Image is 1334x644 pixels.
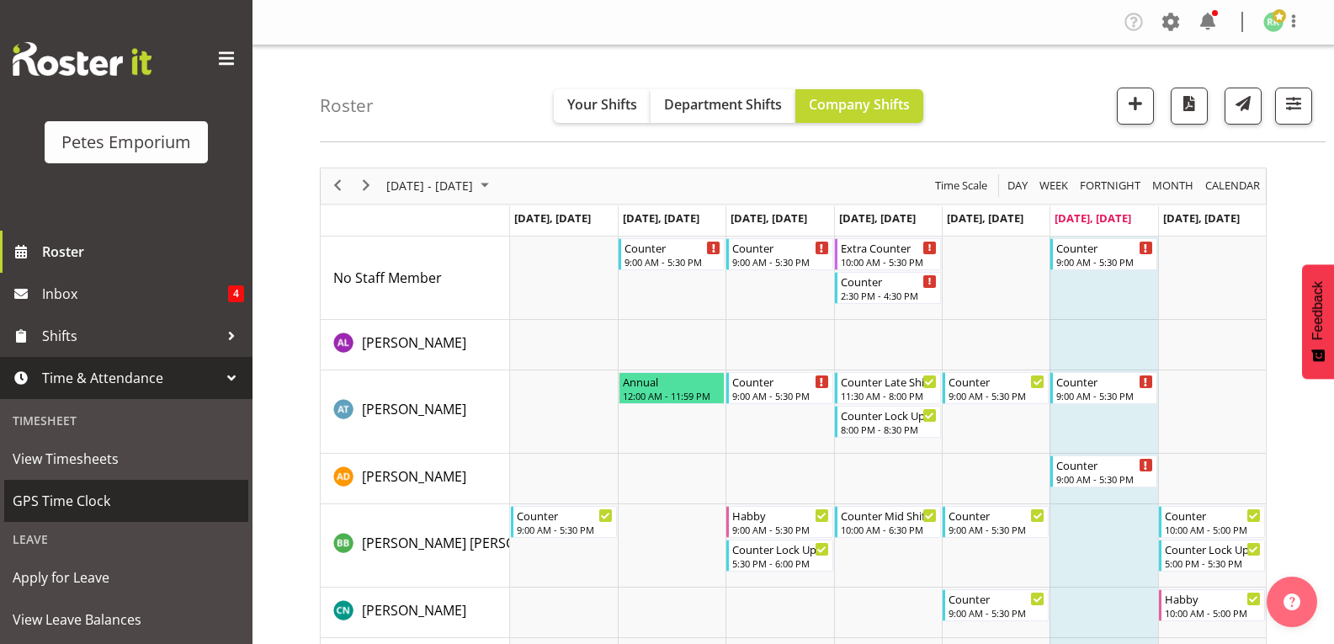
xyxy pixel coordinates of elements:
[949,590,1044,607] div: Counter
[835,238,941,270] div: No Staff Member"s event - Extra Counter Begin From Thursday, September 18, 2025 at 10:00:00 AM GM...
[841,523,937,536] div: 10:00 AM - 6:30 PM
[385,175,475,196] span: [DATE] - [DATE]
[1163,210,1240,226] span: [DATE], [DATE]
[841,407,937,423] div: Counter Lock Up
[1225,88,1262,125] button: Send a list of all shifts for the selected filtered period to all rostered employees.
[333,269,442,287] span: No Staff Member
[321,237,510,320] td: No Staff Member resource
[1056,472,1152,486] div: 9:00 AM - 5:30 PM
[1165,540,1261,557] div: Counter Lock Up
[4,522,248,556] div: Leave
[1038,175,1070,196] span: Week
[1263,12,1284,32] img: ruth-robertson-taylor722.jpg
[1171,88,1208,125] button: Download a PDF of the roster according to the set date range.
[4,556,248,599] a: Apply for Leave
[795,89,923,123] button: Company Shifts
[321,454,510,504] td: Amelia Denz resource
[1050,372,1156,404] div: Alex-Micheal Taniwha"s event - Counter Begin From Saturday, September 20, 2025 at 9:00:00 AM GMT+...
[835,506,941,538] div: Beena Beena"s event - Counter Mid Shift Begin From Thursday, September 18, 2025 at 10:00:00 AM GM...
[933,175,991,196] button: Time Scale
[1056,239,1152,256] div: Counter
[732,556,828,570] div: 5:30 PM - 6:00 PM
[1117,88,1154,125] button: Add a new shift
[1275,88,1312,125] button: Filter Shifts
[4,599,248,641] a: View Leave Balances
[1165,507,1261,524] div: Counter
[949,373,1044,390] div: Counter
[732,389,828,402] div: 9:00 AM - 5:30 PM
[362,333,466,352] span: [PERSON_NAME]
[362,533,574,553] a: [PERSON_NAME] [PERSON_NAME]
[4,438,248,480] a: View Timesheets
[511,506,617,538] div: Beena Beena"s event - Counter Begin From Monday, September 15, 2025 at 9:00:00 AM GMT+12:00 Ends ...
[517,507,613,524] div: Counter
[362,467,466,486] span: [PERSON_NAME]
[732,239,828,256] div: Counter
[841,373,937,390] div: Counter Late Shift
[949,606,1044,620] div: 9:00 AM - 5:30 PM
[949,523,1044,536] div: 9:00 AM - 5:30 PM
[333,268,442,288] a: No Staff Member
[1050,455,1156,487] div: Amelia Denz"s event - Counter Begin From Saturday, September 20, 2025 at 9:00:00 AM GMT+12:00 End...
[726,238,832,270] div: No Staff Member"s event - Counter Begin From Wednesday, September 17, 2025 at 9:00:00 AM GMT+12:0...
[619,238,725,270] div: No Staff Member"s event - Counter Begin From Tuesday, September 16, 2025 at 9:00:00 AM GMT+12:00 ...
[1204,175,1262,196] span: calendar
[1150,175,1197,196] button: Timeline Month
[841,239,937,256] div: Extra Counter
[624,239,720,256] div: Counter
[726,506,832,538] div: Beena Beena"s event - Habby Begin From Wednesday, September 17, 2025 at 9:00:00 AM GMT+12:00 Ends...
[13,488,240,514] span: GPS Time Clock
[1159,506,1265,538] div: Beena Beena"s event - Counter Begin From Sunday, September 21, 2025 at 10:00:00 AM GMT+12:00 Ends...
[1165,606,1261,620] div: 10:00 AM - 5:00 PM
[13,446,240,471] span: View Timesheets
[732,373,828,390] div: Counter
[1055,210,1131,226] span: [DATE], [DATE]
[384,175,497,196] button: September 2025
[362,601,466,620] span: [PERSON_NAME]
[651,89,795,123] button: Department Shifts
[42,239,244,264] span: Roster
[380,168,499,204] div: September 15 - 21, 2025
[623,210,699,226] span: [DATE], [DATE]
[1151,175,1195,196] span: Month
[1078,175,1142,196] span: Fortnight
[1284,593,1300,610] img: help-xxl-2.png
[841,289,937,302] div: 2:30 PM - 4:30 PM
[943,372,1049,404] div: Alex-Micheal Taniwha"s event - Counter Begin From Friday, September 19, 2025 at 9:00:00 AM GMT+12...
[841,255,937,269] div: 10:00 AM - 5:30 PM
[228,285,244,302] span: 4
[320,96,374,115] h4: Roster
[1302,264,1334,379] button: Feedback - Show survey
[1165,556,1261,570] div: 5:00 PM - 5:30 PM
[1037,175,1071,196] button: Timeline Week
[835,272,941,304] div: No Staff Member"s event - Counter Begin From Thursday, September 18, 2025 at 2:30:00 PM GMT+12:00...
[554,89,651,123] button: Your Shifts
[362,399,466,419] a: [PERSON_NAME]
[732,507,828,524] div: Habby
[726,540,832,572] div: Beena Beena"s event - Counter Lock Up Begin From Wednesday, September 17, 2025 at 5:30:00 PM GMT+...
[323,168,352,204] div: previous period
[1005,175,1031,196] button: Timeline Day
[624,255,720,269] div: 9:00 AM - 5:30 PM
[362,600,466,620] a: [PERSON_NAME]
[835,372,941,404] div: Alex-Micheal Taniwha"s event - Counter Late Shift Begin From Thursday, September 18, 2025 at 11:3...
[1159,540,1265,572] div: Beena Beena"s event - Counter Lock Up Begin From Sunday, September 21, 2025 at 5:00:00 PM GMT+12:...
[732,523,828,536] div: 9:00 AM - 5:30 PM
[355,175,378,196] button: Next
[835,406,941,438] div: Alex-Micheal Taniwha"s event - Counter Lock Up Begin From Thursday, September 18, 2025 at 8:00:00...
[1165,523,1261,536] div: 10:00 AM - 5:00 PM
[42,323,219,349] span: Shifts
[949,507,1044,524] div: Counter
[839,210,916,226] span: [DATE], [DATE]
[841,389,937,402] div: 11:30 AM - 8:00 PM
[321,370,510,454] td: Alex-Micheal Taniwha resource
[362,534,574,552] span: [PERSON_NAME] [PERSON_NAME]
[327,175,349,196] button: Previous
[13,42,151,76] img: Rosterit website logo
[943,506,1049,538] div: Beena Beena"s event - Counter Begin From Friday, September 19, 2025 at 9:00:00 AM GMT+12:00 Ends ...
[321,320,510,370] td: Abigail Lane resource
[1006,175,1029,196] span: Day
[517,523,613,536] div: 9:00 AM - 5:30 PM
[362,466,466,487] a: [PERSON_NAME]
[1056,255,1152,269] div: 9:00 AM - 5:30 PM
